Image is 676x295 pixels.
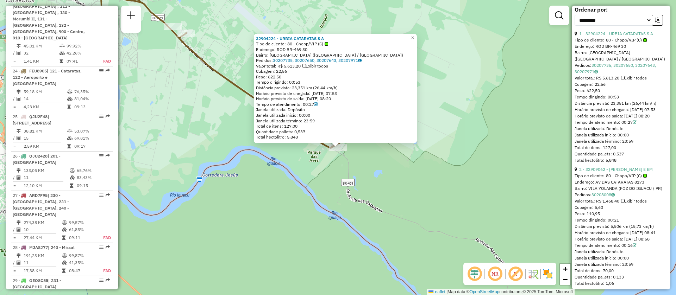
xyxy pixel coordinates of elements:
[48,245,75,250] span: | 240 - Missal
[575,113,668,119] div: Horário previsto de saída: [DATE] 08:20
[575,62,668,75] div: Pedidos:
[256,79,415,85] div: Tempo dirigindo: 00:53
[256,102,415,107] div: Tempo de atendimento: 00:27
[23,58,59,65] td: 1,41 KM
[69,226,96,233] td: 61,85%
[633,120,637,125] a: Com service time
[13,68,82,86] span: | 121 - Cataratas, 122 - Aeroporto e [GEOGRAPHIC_DATA]
[273,58,362,63] a: 30207735, 30207650, 30207643, 30207971
[575,173,668,179] div: Tipo de cliente:
[575,157,668,163] div: Total hectolitro: 5,848
[575,242,668,249] div: Tempo de atendimento: 00:16
[575,100,668,107] div: Distância prevista: 23,351 km (26,44 km/h)
[652,15,663,26] button: Ordem crescente
[575,192,668,198] div: Pedidos:
[575,236,668,242] div: Horário previsto de saída: [DATE] 08:58
[408,34,417,42] a: Close popup
[507,265,524,282] span: Exibir rótulo
[611,193,615,197] i: Observações
[575,261,668,268] div: Janela utilizada término: 23:59
[633,243,637,248] a: Com service time
[23,267,62,274] td: 17,38 KM
[446,289,447,294] span: |
[428,289,445,294] a: Leaflet
[575,217,668,223] div: Tempo dirigindo: 00:21
[256,107,415,113] div: Janela utilizada: Depósito
[13,234,16,241] td: =
[560,264,570,274] a: Zoom in
[17,44,21,48] i: Distância Total
[17,136,21,140] i: Total de Atividades
[23,43,59,50] td: 45,01 KM
[575,268,668,274] div: Total de itens: 70,00
[542,268,553,280] img: Exibir/Ocultar setores
[411,35,414,41] span: ×
[23,88,67,95] td: 59,18 KM
[575,5,668,14] label: Ordenar por:
[69,234,96,241] td: 09:11
[106,193,110,197] em: Rota exportada
[17,175,21,180] i: Total de Atividades
[23,174,69,181] td: 11
[13,143,16,150] td: =
[575,63,656,74] a: 30207735, 30207650, 30207643, 30207971
[575,145,668,151] div: Total de itens: 127,00
[17,90,21,94] i: Distância Total
[69,259,96,266] td: 41,35%
[67,97,73,101] i: % de utilização da cubagem
[29,245,48,250] span: MJA8J77
[256,58,415,63] div: Pedidos:
[579,31,653,36] a: 1 - 32904224 - URBIA CATARATAS S A
[575,94,668,100] div: Tempo dirigindo: 00:53
[60,44,65,48] i: % de utilização do peso
[17,220,21,225] i: Distância Total
[575,249,668,255] div: Janela utilizada: Depósito
[575,205,603,210] span: Cubagem: 5,60
[256,74,281,79] span: Peso: 622,50
[13,114,51,126] span: | [STREET_ADDRESS]
[99,69,104,73] em: Opções
[575,43,668,50] div: Endereço: ROD BR-469 30
[106,69,110,73] em: Rota exportada
[575,138,668,145] div: Janela utilizada término: 23:59
[13,259,16,266] td: /
[13,114,51,126] span: 25 -
[575,179,668,185] div: Endereço: AV DAS CATARATAS 8173
[29,193,48,198] span: ARD7F95
[575,198,668,204] div: Valor total: R$ 1.468,40
[302,63,328,69] span: Exibir todos
[23,103,67,110] td: 4,23 KM
[606,173,647,179] span: 80 - Chopp/VIP (C)
[96,267,111,274] td: FAD
[23,259,62,266] td: 11
[13,58,16,65] td: =
[563,264,568,273] span: +
[256,129,415,135] div: Quantidade pallets: 0,537
[67,144,71,148] i: Tempo total em rota
[106,278,110,282] em: Rota exportada
[552,8,566,23] a: Exibir filtros
[23,167,69,174] td: 133,05 KM
[13,267,16,274] td: =
[106,245,110,249] em: Rota exportada
[29,153,48,159] span: QJU2428
[23,95,67,102] td: 14
[527,268,539,280] img: Fluxo de ruas
[256,85,415,91] div: Distância prevista: 23,351 km (26,44 km/h)
[13,68,82,86] span: 24 -
[579,167,653,172] a: 2 - 32909062 - [PERSON_NAME] E EM
[314,102,318,107] a: Com service time
[13,153,61,165] span: 26 -
[575,82,606,87] span: Cubagem: 22,56
[287,41,328,47] span: 80 - Chopp/VIP (C)
[575,280,668,287] div: Total hectolitro: 1,06
[575,132,668,138] div: Janela utilizada início: 00:00
[96,234,111,241] td: FAD
[62,261,67,265] i: % de utilização da cubagem
[66,58,95,65] td: 07:41
[256,69,287,74] span: Cubagem: 22,56
[99,114,104,118] em: Opções
[358,58,362,63] i: Observações
[74,128,109,135] td: 53,07%
[256,41,415,47] div: Tipo de cliente:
